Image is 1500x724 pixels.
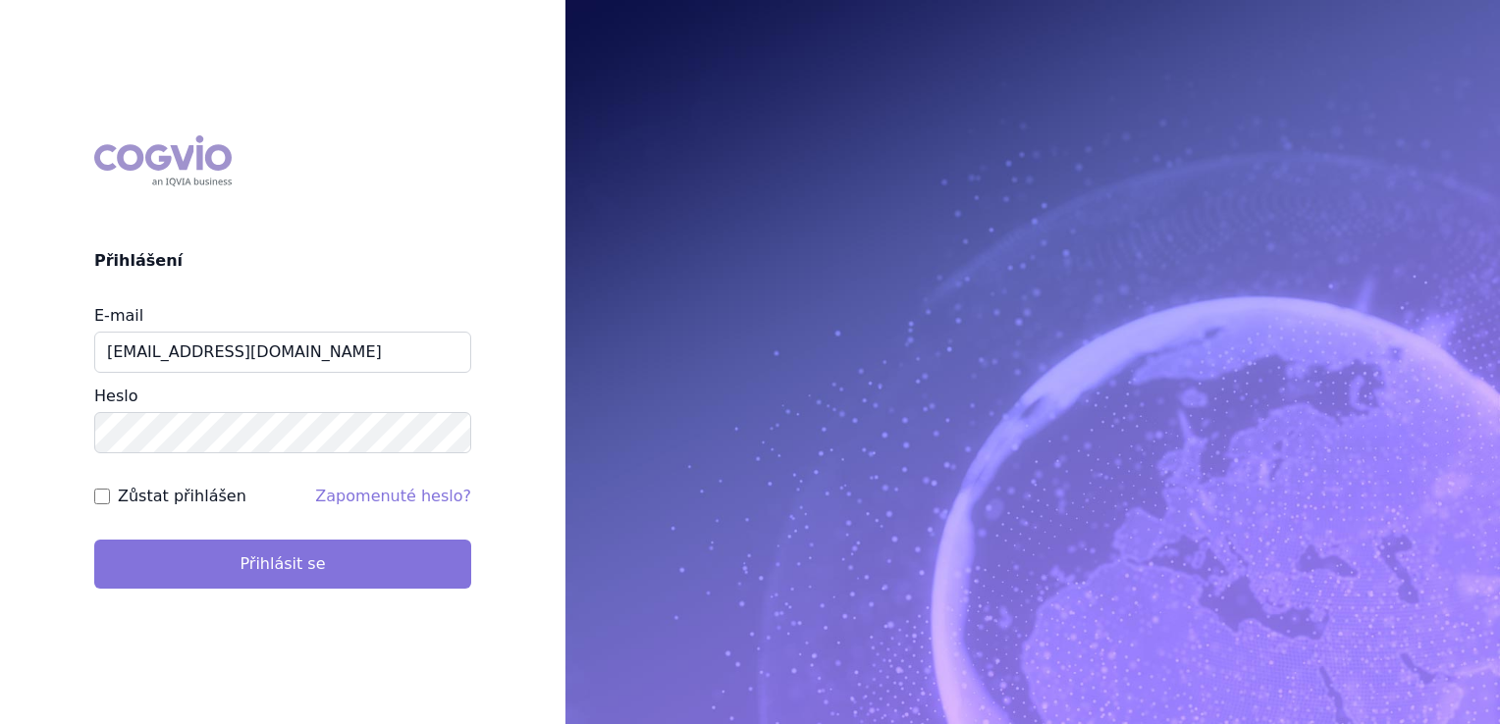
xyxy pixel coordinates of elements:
a: Zapomenuté heslo? [315,487,471,505]
label: E-mail [94,306,143,325]
button: Přihlásit se [94,540,471,589]
h2: Přihlášení [94,249,471,273]
label: Heslo [94,387,137,405]
div: COGVIO [94,135,232,186]
label: Zůstat přihlášen [118,485,246,508]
